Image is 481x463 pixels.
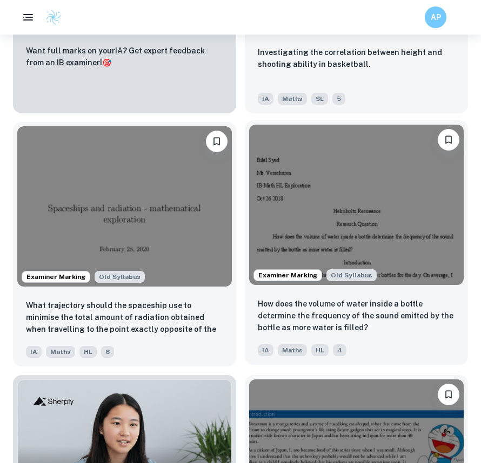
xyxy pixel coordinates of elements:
[101,346,114,358] span: 6
[249,125,464,285] img: Maths IA example thumbnail: How does the volume of water inside a bo
[258,46,455,70] p: Investigating the correlation between height and shooting ability in basketball.
[206,131,228,152] button: Bookmark
[13,122,236,367] a: Examiner MarkingAlthough this IA is written for the old math syllabus (last exam in November 2020...
[332,93,345,105] span: 5
[278,344,307,356] span: Maths
[258,93,273,105] span: IA
[258,344,273,356] span: IA
[95,271,145,283] span: Old Syllabus
[245,122,468,367] a: Examiner MarkingAlthough this IA is written for the old math syllabus (last exam in November 2020...
[79,346,97,358] span: HL
[26,45,223,69] p: Want full marks on your IA ? Get expert feedback from an IB examiner!
[425,6,446,28] button: AP
[26,346,42,358] span: IA
[26,299,223,336] p: What trajectory should the spaceship use to minimise the total amount of radiation obtained when ...
[95,271,145,283] div: Although this IA is written for the old math syllabus (last exam in November 2020), the current I...
[438,384,459,405] button: Bookmark
[22,272,90,282] span: Examiner Marking
[430,11,442,23] h6: AP
[438,129,459,151] button: Bookmark
[102,58,111,67] span: 🎯
[258,298,455,333] p: How does the volume of water inside a bottle determine the frequency of the sound emitted by the ...
[17,126,232,287] img: Maths IA example thumbnail: What trajectory should the spaceship use
[311,93,328,105] span: SL
[254,270,322,280] span: Examiner Marking
[326,269,377,281] span: Old Syllabus
[45,9,62,25] img: Clastify logo
[326,269,377,281] div: Although this IA is written for the old math syllabus (last exam in November 2020), the current I...
[278,93,307,105] span: Maths
[311,344,329,356] span: HL
[333,344,346,356] span: 4
[39,9,62,25] a: Clastify logo
[46,346,75,358] span: Maths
